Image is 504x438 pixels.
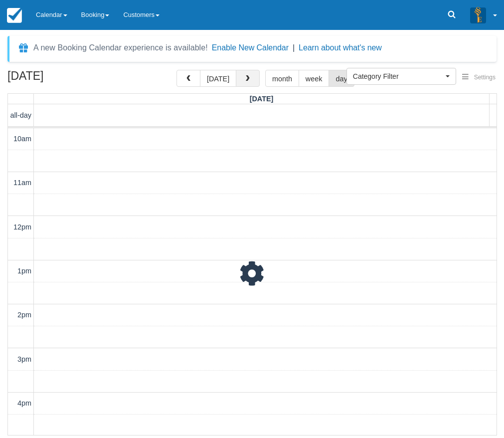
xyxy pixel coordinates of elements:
span: 4pm [17,399,31,407]
span: | [293,43,295,52]
button: week [299,70,330,87]
button: month [265,70,299,87]
button: Settings [456,70,502,85]
span: [DATE] [250,95,274,103]
a: Learn about what's new [299,43,382,52]
span: 1pm [17,267,31,275]
h2: [DATE] [7,70,134,88]
button: Enable New Calendar [212,43,289,53]
button: [DATE] [200,70,236,87]
span: Settings [474,74,496,81]
span: all-day [10,111,31,119]
img: checkfront-main-nav-mini-logo.png [7,8,22,23]
span: 2pm [17,311,31,319]
button: day [329,70,354,87]
div: A new Booking Calendar experience is available! [33,42,208,54]
span: 10am [13,135,31,143]
span: Category Filter [353,71,443,81]
span: 12pm [13,223,31,231]
span: 11am [13,179,31,187]
img: A3 [470,7,486,23]
span: 3pm [17,355,31,363]
button: Category Filter [346,68,456,85]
